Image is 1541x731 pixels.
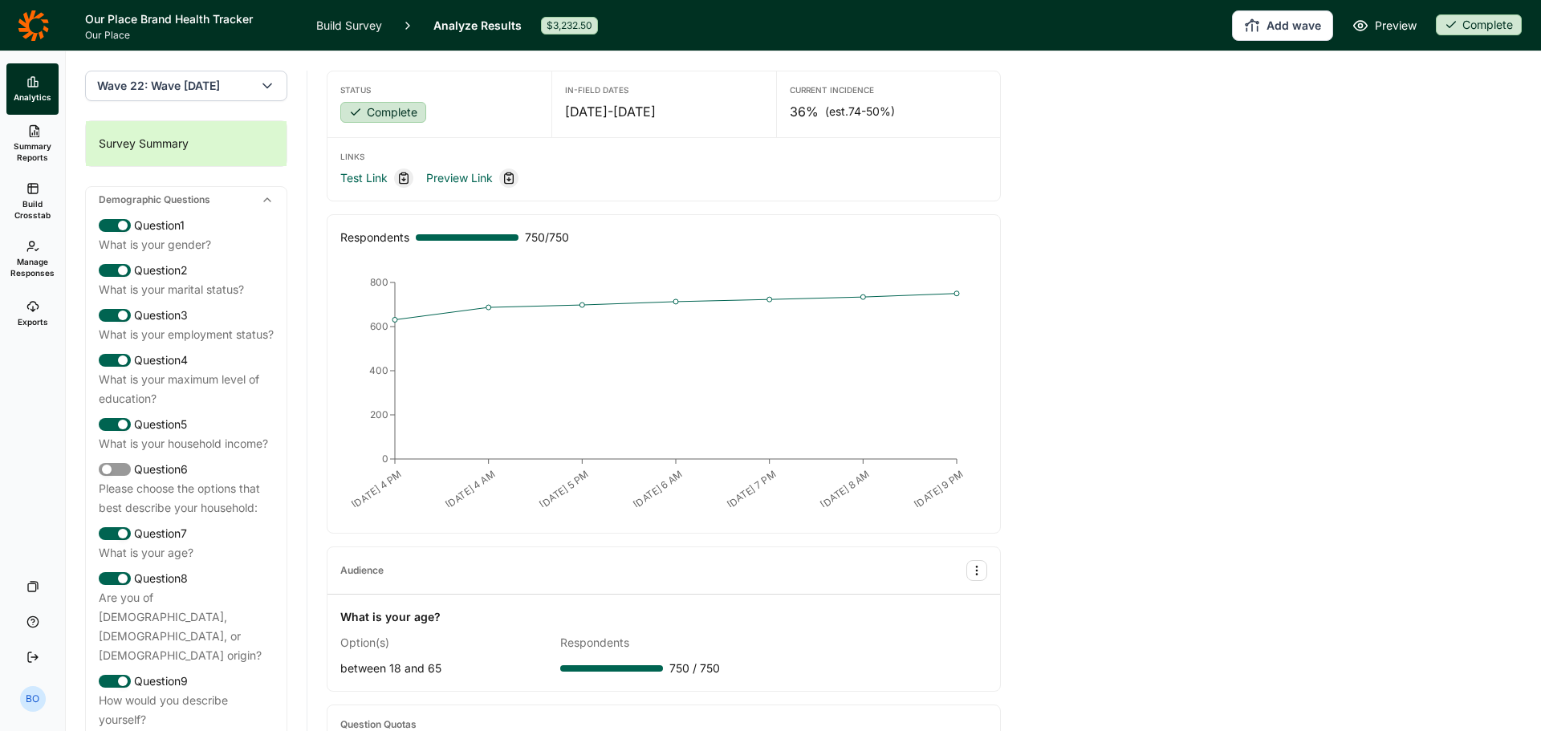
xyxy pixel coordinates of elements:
[537,468,591,510] text: [DATE] 5 PM
[340,151,987,162] div: Links
[99,325,274,344] div: What is your employment status?
[99,216,274,235] div: Question 1
[20,686,46,712] div: BO
[13,140,52,163] span: Summary Reports
[18,316,48,327] span: Exports
[6,115,59,173] a: Summary Reports
[565,84,762,95] div: In-Field Dates
[340,564,384,577] div: Audience
[86,187,287,213] div: Demographic Questions
[818,468,872,510] text: [DATE] 8 AM
[369,364,388,376] tspan: 400
[99,415,274,434] div: Question 5
[565,102,762,121] div: [DATE] - [DATE]
[99,261,274,280] div: Question 2
[790,84,987,95] div: Current Incidence
[99,460,274,479] div: Question 6
[1436,14,1522,37] button: Complete
[825,104,895,120] span: (est. 74-50% )
[99,370,274,408] div: What is your maximum level of education?
[99,434,274,453] div: What is your household income?
[340,228,409,247] div: Respondents
[340,169,388,188] a: Test Link
[1375,16,1417,35] span: Preview
[85,29,297,42] span: Our Place
[97,78,220,94] span: Wave 22: Wave [DATE]
[1436,14,1522,35] div: Complete
[14,91,51,103] span: Analytics
[340,607,441,627] div: What is your age?
[1352,16,1417,35] a: Preview
[966,560,987,581] button: Audience Options
[85,71,287,101] button: Wave 22: Wave [DATE]
[13,198,52,221] span: Build Crosstab
[370,408,388,420] tspan: 200
[443,468,498,511] text: [DATE] 4 AM
[560,633,767,652] div: Respondents
[340,84,539,95] div: Status
[99,351,274,370] div: Question 4
[349,468,404,511] text: [DATE] 4 PM
[370,320,388,332] tspan: 600
[10,256,55,278] span: Manage Responses
[541,17,598,35] div: $3,232.50
[6,173,59,230] a: Build Crosstab
[6,230,59,288] a: Manage Responses
[99,569,274,588] div: Question 8
[370,276,388,288] tspan: 800
[394,169,413,188] div: Copy link
[340,661,441,675] span: between 18 and 65
[99,543,274,562] div: What is your age?
[340,102,426,123] div: Complete
[99,672,274,691] div: Question 9
[725,468,779,510] text: [DATE] 7 PM
[99,235,274,254] div: What is your gender?
[6,288,59,339] a: Exports
[912,468,966,510] text: [DATE] 9 PM
[99,479,274,518] div: Please choose the options that best describe your household:
[6,63,59,115] a: Analytics
[499,169,518,188] div: Copy link
[99,524,274,543] div: Question 7
[790,102,819,121] span: 36%
[99,280,274,299] div: What is your marital status?
[382,453,388,465] tspan: 0
[525,228,569,247] span: 750 / 750
[669,659,720,678] span: 750 / 750
[99,588,274,665] div: Are you of [DEMOGRAPHIC_DATA], [DEMOGRAPHIC_DATA], or [DEMOGRAPHIC_DATA] origin?
[86,121,287,166] div: Survey Summary
[426,169,493,188] a: Preview Link
[631,468,685,510] text: [DATE] 6 AM
[99,691,274,729] div: How would you describe yourself?
[340,718,417,731] div: Question Quotas
[85,10,297,29] h1: Our Place Brand Health Tracker
[340,102,426,124] button: Complete
[1232,10,1333,41] button: Add wave
[99,306,274,325] div: Question 3
[340,633,547,652] div: Option(s)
